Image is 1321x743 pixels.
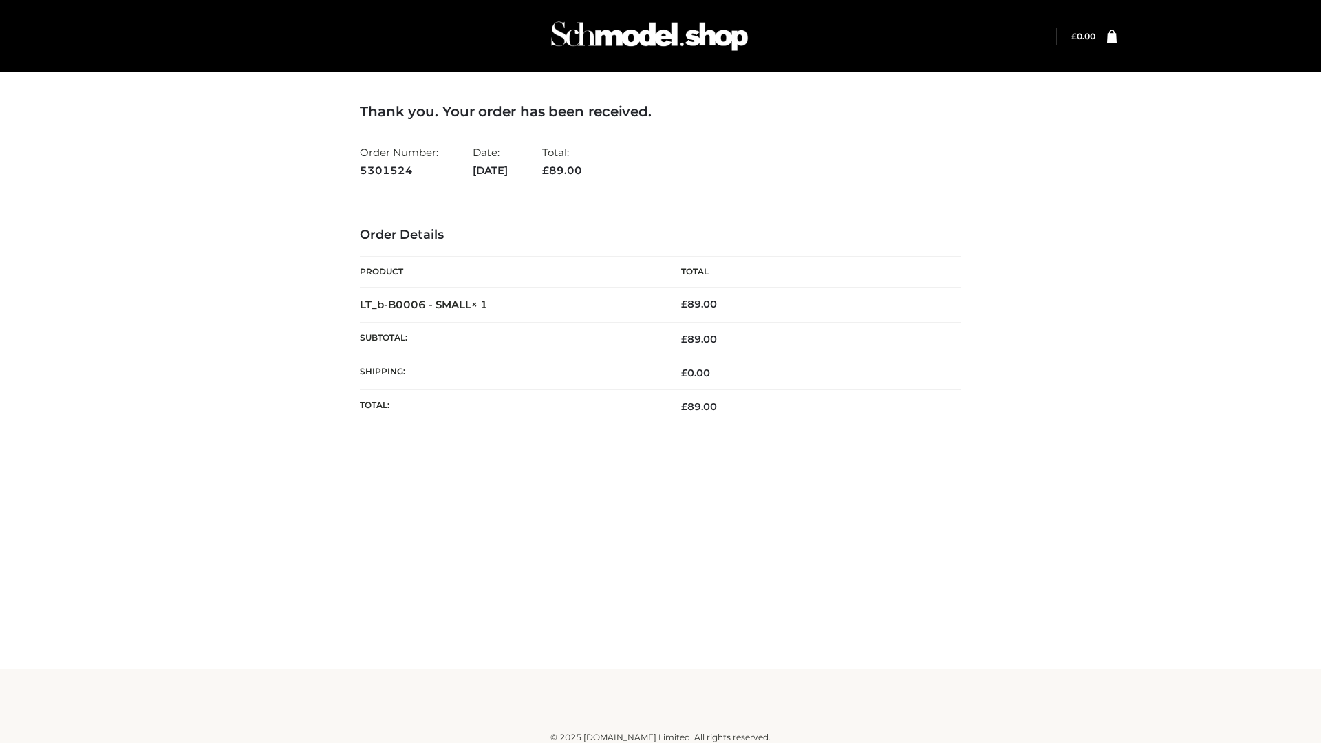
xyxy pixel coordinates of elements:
span: £ [1071,31,1077,41]
span: £ [681,333,687,345]
bdi: 89.00 [681,298,717,310]
strong: × 1 [471,298,488,311]
span: £ [542,164,549,177]
h3: Thank you. Your order has been received. [360,103,961,120]
li: Order Number: [360,140,438,182]
span: 89.00 [542,164,582,177]
strong: [DATE] [473,162,508,180]
span: 89.00 [681,333,717,345]
th: Product [360,257,660,288]
th: Total: [360,390,660,424]
a: £0.00 [1071,31,1095,41]
li: Date: [473,140,508,182]
th: Total [660,257,961,288]
strong: LT_b-B0006 - SMALL [360,298,488,311]
img: Schmodel Admin 964 [546,9,753,63]
bdi: 0.00 [1071,31,1095,41]
span: 89.00 [681,400,717,413]
bdi: 0.00 [681,367,710,379]
h3: Order Details [360,228,961,243]
th: Subtotal: [360,322,660,356]
span: £ [681,400,687,413]
span: £ [681,298,687,310]
li: Total: [542,140,582,182]
th: Shipping: [360,356,660,390]
strong: 5301524 [360,162,438,180]
span: £ [681,367,687,379]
